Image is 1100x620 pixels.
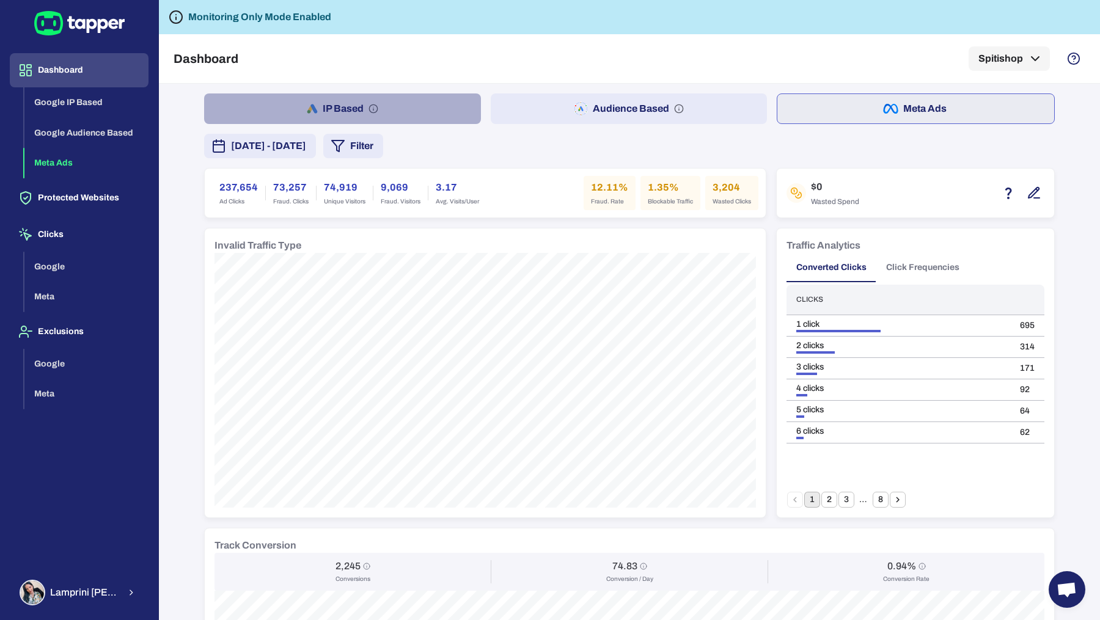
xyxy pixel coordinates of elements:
[796,383,1000,394] div: 4 clicks
[796,404,1000,415] div: 5 clicks
[591,180,628,195] h6: 12.11%
[215,538,296,553] h6: Track Conversion
[381,197,420,206] span: Fraud. Visitors
[838,492,854,508] button: Go to page 3
[887,560,916,572] h6: 0.94%
[24,252,148,282] button: Google
[1010,357,1044,379] td: 171
[969,46,1050,71] button: Spitishop
[323,134,383,158] button: Filter
[381,180,420,195] h6: 9,069
[787,285,1010,315] th: Clicks
[50,586,119,599] span: Lamprini [PERSON_NAME]
[363,563,370,570] svg: Conversions
[174,51,238,66] h5: Dashboard
[1010,421,1044,443] td: 62
[883,575,930,583] span: Conversion Rate
[796,426,1000,437] div: 6 clicks
[219,197,258,206] span: Ad Clicks
[436,197,479,206] span: Avg. Visits/User
[811,180,859,194] h6: $0
[591,197,628,206] span: Fraud. Rate
[324,180,365,195] h6: 74,919
[10,575,148,610] button: Lamprini ReppaLamprini [PERSON_NAME]
[811,197,859,206] span: Wasted Spend
[24,379,148,409] button: Meta
[188,10,331,24] h6: Monitoring Only Mode Enabled
[787,238,860,253] h6: Traffic Analytics
[713,180,751,195] h6: 3,204
[24,87,148,118] button: Google IP Based
[324,197,365,206] span: Unique Visitors
[10,326,148,336] a: Exclusions
[606,575,653,583] span: Conversion / Day
[10,53,148,87] button: Dashboard
[1010,400,1044,421] td: 64
[919,563,926,570] svg: Conversion Rate
[10,228,148,239] a: Clicks
[674,104,684,114] svg: Audience based: Search, Display, Shopping, Video Performance Max, Demand Generation
[24,157,148,167] a: Meta Ads
[21,581,44,604] img: Lamprini Reppa
[24,260,148,271] a: Google
[876,253,969,282] button: Click Frequencies
[612,560,637,572] h6: 74.83
[10,217,148,252] button: Clicks
[24,349,148,379] button: Google
[10,315,148,349] button: Exclusions
[890,492,906,508] button: Go to next page
[219,180,258,195] h6: 237,654
[777,93,1055,124] button: Meta Ads
[24,148,148,178] button: Meta Ads
[215,238,301,253] h6: Invalid Traffic Type
[998,183,1019,203] button: Estimation based on the quantity of invalid click x cost-per-click.
[335,575,370,583] span: Conversions
[335,560,361,572] h6: 2,245
[169,10,183,24] svg: Tapper is not blocking any fraudulent activity for this domain
[24,118,148,148] button: Google Audience Based
[804,492,820,508] button: page 1
[787,253,876,282] button: Converted Clicks
[640,563,647,570] svg: Conversion / Day
[24,282,148,312] button: Meta
[648,197,693,206] span: Blockable Traffic
[24,388,148,398] a: Meta
[24,126,148,137] a: Google Audience Based
[1010,315,1044,336] td: 695
[648,180,693,195] h6: 1.35%
[796,362,1000,373] div: 3 clicks
[231,139,306,153] span: [DATE] - [DATE]
[24,291,148,301] a: Meta
[713,197,751,206] span: Wasted Clicks
[436,180,479,195] h6: 3.17
[1010,379,1044,400] td: 92
[369,104,378,114] svg: IP based: Search, Display, and Shopping.
[873,492,889,508] button: Go to page 8
[273,180,309,195] h6: 73,257
[796,319,1000,330] div: 1 click
[856,494,871,505] div: …
[787,492,906,508] nav: pagination navigation
[1010,336,1044,357] td: 314
[821,492,837,508] button: Go to page 2
[24,97,148,107] a: Google IP Based
[796,340,1000,351] div: 2 clicks
[1049,571,1085,608] div: Open chat
[204,134,316,158] button: [DATE] - [DATE]
[491,93,768,124] button: Audience Based
[204,93,481,124] button: IP Based
[24,357,148,368] a: Google
[10,181,148,215] button: Protected Websites
[10,192,148,202] a: Protected Websites
[273,197,309,206] span: Fraud. Clicks
[10,64,148,75] a: Dashboard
